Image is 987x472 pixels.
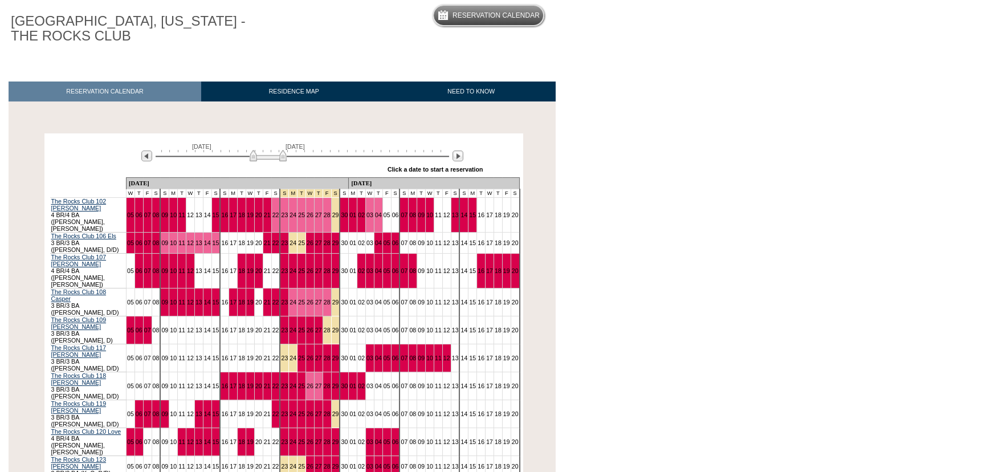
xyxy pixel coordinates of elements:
[503,239,510,246] a: 19
[512,355,519,361] a: 20
[358,211,365,218] a: 02
[460,327,467,333] a: 14
[9,82,201,101] a: RESERVATION CALENDAR
[281,239,288,246] a: 23
[478,267,484,274] a: 16
[144,327,151,333] a: 07
[213,327,219,333] a: 15
[255,211,262,218] a: 20
[213,355,219,361] a: 15
[341,239,348,246] a: 30
[298,327,305,333] a: 25
[51,288,107,302] a: The Rocks Club 108 Casper
[392,299,399,306] a: 06
[298,299,305,306] a: 25
[332,355,339,361] a: 29
[247,355,254,361] a: 19
[307,211,313,218] a: 26
[213,211,219,218] a: 15
[486,355,493,361] a: 17
[247,211,254,218] a: 19
[443,327,450,333] a: 12
[418,211,425,218] a: 09
[443,239,450,246] a: 12
[144,239,151,246] a: 07
[512,211,519,218] a: 20
[375,299,382,306] a: 04
[255,299,262,306] a: 20
[332,239,339,246] a: 29
[460,239,467,246] a: 14
[426,299,433,306] a: 10
[358,327,365,333] a: 02
[264,299,271,306] a: 21
[51,254,107,267] a: The Rocks Club 107 [PERSON_NAME]
[255,239,262,246] a: 20
[392,211,399,218] a: 06
[392,355,399,361] a: 06
[153,355,160,361] a: 08
[324,239,331,246] a: 28
[341,211,348,218] a: 30
[238,327,245,333] a: 18
[281,327,288,333] a: 23
[495,239,501,246] a: 18
[161,327,168,333] a: 09
[512,327,519,333] a: 20
[51,316,107,330] a: The Rocks Club 109 [PERSON_NAME]
[161,239,168,246] a: 09
[247,299,254,306] a: 19
[349,327,356,333] a: 01
[349,211,356,218] a: 01
[307,355,313,361] a: 26
[349,267,356,274] a: 01
[460,299,467,306] a: 14
[375,211,382,218] a: 04
[443,355,450,361] a: 12
[366,299,373,306] a: 03
[332,267,339,274] a: 29
[426,267,433,274] a: 10
[452,12,540,19] h5: Reservation Calendar
[136,299,142,306] a: 06
[255,327,262,333] a: 20
[435,267,442,274] a: 11
[178,383,185,389] a: 11
[238,267,245,274] a: 18
[409,211,416,218] a: 08
[153,239,160,246] a: 08
[503,355,510,361] a: 19
[315,267,322,274] a: 27
[281,299,288,306] a: 23
[392,239,399,246] a: 06
[204,327,211,333] a: 14
[187,267,194,274] a: 12
[153,299,160,306] a: 08
[384,355,390,361] a: 05
[247,267,254,274] a: 19
[452,327,459,333] a: 13
[341,327,348,333] a: 30
[418,267,425,274] a: 09
[264,239,271,246] a: 21
[161,211,168,218] a: 09
[366,239,373,246] a: 03
[141,150,152,161] img: Previous
[512,267,519,274] a: 20
[384,267,390,274] a: 05
[204,239,211,246] a: 14
[486,327,493,333] a: 17
[281,355,288,361] a: 23
[264,211,271,218] a: 21
[324,327,331,333] a: 28
[281,211,288,218] a: 23
[170,239,177,246] a: 10
[213,383,219,389] a: 15
[349,239,356,246] a: 01
[264,327,271,333] a: 21
[324,267,331,274] a: 28
[127,299,134,306] a: 05
[435,299,442,306] a: 11
[289,355,296,361] a: 24
[495,355,501,361] a: 18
